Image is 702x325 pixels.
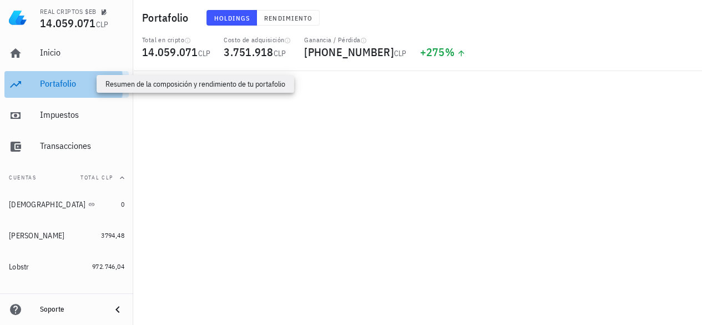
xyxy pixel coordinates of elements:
div: +275 [420,47,466,58]
a: Inicio [4,40,129,67]
div: Portafolio [40,78,124,89]
div: REAL CRIPTOS $EB [40,7,96,16]
div: avatar [678,9,695,27]
span: Rendimiento [264,14,312,22]
span: Holdings [214,14,250,22]
span: CLP [274,48,286,58]
div: Total en cripto [142,36,210,44]
span: [PHONE_NUMBER] [304,44,394,59]
div: Impuestos [40,109,124,120]
span: CLP [198,48,211,58]
span: 14.059.071 [142,44,198,59]
span: CLP [96,19,109,29]
span: 972.746,04 [92,262,124,271]
div: Inicio [40,47,124,58]
button: Rendimiento [257,10,320,26]
span: % [445,44,454,59]
div: Transacciones [40,141,124,151]
div: [PERSON_NAME] [9,231,64,241]
span: 3794,48 [101,231,124,239]
a: [PERSON_NAME] 3794,48 [4,222,129,249]
button: CuentasTotal CLP [4,164,129,191]
a: Lobstr 972.746,04 [4,253,129,280]
span: CLP [394,48,407,58]
img: LedgiFi [9,9,27,27]
a: Transacciones [4,133,129,160]
a: [DEMOGRAPHIC_DATA] 0 [4,191,129,218]
button: Holdings [206,10,257,26]
span: 0 [121,200,124,208]
h1: Portafolio [142,9,193,27]
div: Soporte [40,305,102,314]
span: Total CLP [80,174,113,181]
div: [DEMOGRAPHIC_DATA] [9,200,86,209]
span: 3.751.918 [224,44,273,59]
a: Coin Ex [4,284,129,311]
a: Portafolio [4,71,129,98]
div: Coin Ex [9,293,33,303]
a: Impuestos [4,102,129,129]
div: Costo de adquisición [224,36,291,44]
div: Ganancia / Pérdida [304,36,406,44]
span: 14.059.071 [40,16,96,31]
div: Lobstr [9,262,29,272]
